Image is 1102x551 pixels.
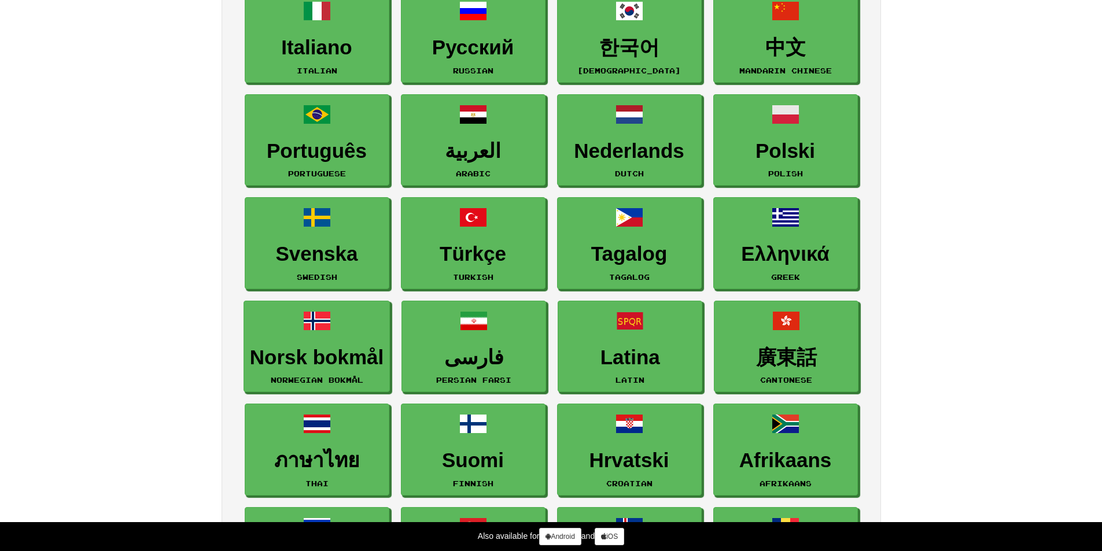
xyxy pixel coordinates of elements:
[539,528,581,545] a: Android
[720,449,852,472] h3: Afrikaans
[720,36,852,59] h3: 中文
[720,243,852,265] h3: Ελληνικά
[713,197,858,289] a: ΕλληνικάGreek
[713,94,858,186] a: PolskiPolish
[297,273,337,281] small: Swedish
[768,169,803,177] small: Polish
[251,449,383,472] h3: ภาษาไทย
[453,273,493,281] small: Turkish
[615,169,644,177] small: Dutch
[720,346,852,369] h3: 廣東話
[771,273,800,281] small: Greek
[407,140,539,162] h3: العربية
[245,404,389,495] a: ภาษาไทยThai
[401,94,546,186] a: العربيةArabic
[557,404,702,495] a: HrvatskiCroatian
[563,140,695,162] h3: Nederlands
[245,94,389,186] a: PortuguêsPortuguese
[244,301,390,393] a: Norsk bokmålNorwegian Bokmål
[288,169,346,177] small: Portuguese
[407,243,539,265] h3: Türkçe
[577,66,681,75] small: [DEMOGRAPHIC_DATA]
[408,346,540,369] h3: فارسی
[401,197,546,289] a: TürkçeTurkish
[250,346,384,369] h3: Norsk bokmål
[595,528,624,545] a: iOS
[407,36,539,59] h3: Русский
[251,36,383,59] h3: Italiano
[297,66,337,75] small: Italian
[453,66,493,75] small: Russian
[739,66,832,75] small: Mandarin Chinese
[436,376,511,384] small: Persian Farsi
[760,479,812,487] small: Afrikaans
[453,479,493,487] small: Finnish
[557,197,702,289] a: TagalogTagalog
[456,169,491,177] small: Arabic
[720,140,852,162] h3: Polski
[251,243,383,265] h3: Svenska
[714,301,858,393] a: 廣東話Cantonese
[557,94,702,186] a: NederlandsDutch
[251,140,383,162] h3: Português
[407,449,539,472] h3: Suomi
[609,273,650,281] small: Tagalog
[271,376,363,384] small: Norwegian Bokmål
[401,301,546,393] a: فارسیPersian Farsi
[305,479,329,487] small: Thai
[563,243,695,265] h3: Tagalog
[760,376,812,384] small: Cantonese
[558,301,702,393] a: LatinaLatin
[563,36,695,59] h3: 한국어
[245,197,389,289] a: SvenskaSwedish
[564,346,696,369] h3: Latina
[713,404,858,495] a: AfrikaansAfrikaans
[616,376,644,384] small: Latin
[563,449,695,472] h3: Hrvatski
[401,404,546,495] a: SuomiFinnish
[606,479,653,487] small: Croatian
